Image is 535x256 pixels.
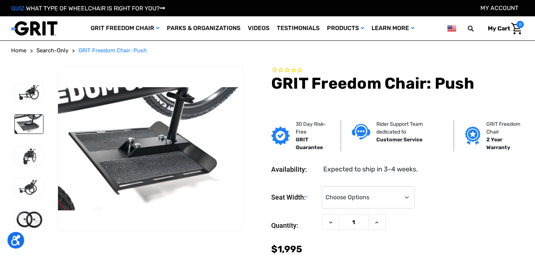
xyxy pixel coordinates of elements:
img: GRIT Freedom Chair: Push [15,210,43,229]
p: Rider Support Team dedicated to [376,120,442,136]
input: Search [471,21,482,36]
span: 0 [516,21,524,28]
a: Account [480,4,518,12]
p: GRIT Freedom Chair [486,120,526,136]
img: GRIT Freedom Chair: Push [15,147,43,165]
img: Grit freedom [465,127,480,145]
strong: GRIT Guarantee [296,137,323,151]
h1: GRIT Freedom Chair: Push [271,74,524,93]
label: Seat Width: [271,186,318,209]
span: $1,995 [271,244,302,255]
span: GRIT Freedom Chair: Push [78,47,147,54]
a: Testimonials [273,16,323,40]
img: GRIT Guarantee [271,127,290,145]
a: Learn More [368,16,418,40]
a: Videos [244,16,273,40]
img: GRIT Freedom Chair: Push [15,115,43,134]
span: My Cart [488,25,510,32]
strong: 2 Year Warranty [486,137,510,151]
img: Customer service [352,124,370,139]
a: Home [11,46,26,55]
dd: Expected to ship in 3-4 weeks. [323,164,418,174]
a: GRIT Freedom Chair: Push [78,46,147,55]
a: QUIZ:WHAT TYPE OF WHEELCHAIR IS RIGHT FOR YOU? [11,5,165,12]
img: Cart [511,23,522,35]
img: GRIT Freedom Chair: Push [15,83,43,102]
span: QUIZ: [11,5,26,12]
iframe: Tidio Chat [434,208,532,243]
img: GRIT Freedom Chair: Push [58,87,243,210]
img: GRIT Freedom Chair: Push [15,178,43,197]
dt: Availability: [271,164,318,174]
nav: Breadcrumb [11,46,524,55]
img: us.png [447,24,456,33]
a: Parks & Organizations [163,16,244,40]
a: GRIT Freedom Chair [87,16,163,40]
p: 30 Day Risk-Free [296,120,330,136]
img: GRIT All-Terrain Wheelchair and Mobility Equipment [11,21,58,36]
span: Home [11,47,26,54]
a: Cart with 0 items [482,21,524,36]
span: Search-Only [36,47,68,54]
span: Rated 0.0 out of 5 stars 0 reviews [271,66,524,75]
strong: Customer Service [376,137,422,143]
a: Search-Only [36,46,68,55]
label: Quantity: [271,214,318,237]
a: Products [323,16,368,40]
